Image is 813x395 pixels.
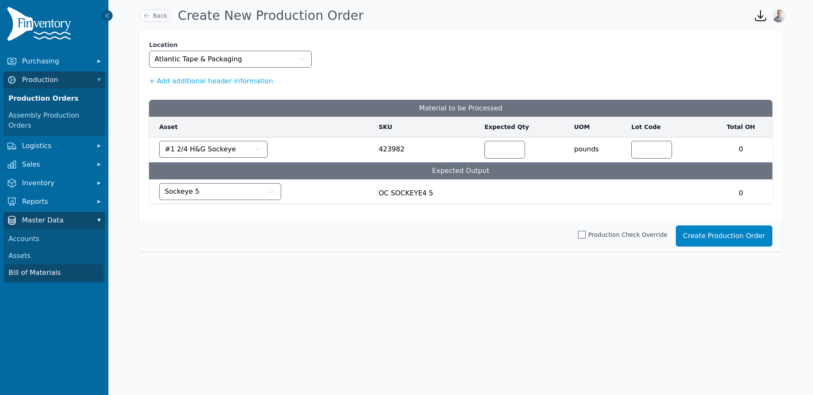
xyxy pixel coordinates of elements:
span: Inventory [22,178,90,188]
th: UOM [569,117,626,137]
img: Joshua Benton [772,9,786,22]
button: Sales [3,156,105,173]
a: Bill of Materials [5,264,103,281]
span: pounds [574,141,621,154]
th: Expected Qty [479,117,569,137]
th: Total OH [709,117,772,137]
h1: Create New Production Order [178,8,364,23]
span: Purchasing [22,56,90,66]
span: Atlantic Tape & Packaging [155,54,242,64]
span: Master Data [22,215,90,225]
h3: Material to be Processed [149,100,772,117]
button: Reports [3,193,105,210]
th: Lot Code [626,117,709,137]
td: Expected Output [149,162,772,180]
a: Back [139,9,171,22]
button: Logistics [3,137,105,154]
button: + Add additional header information [149,76,273,86]
label: Location [149,41,312,49]
td: 0 [709,137,772,158]
span: Sockeye 5 [165,187,199,197]
button: Sockeye 5 [159,183,281,200]
span: #1 2/4 H&G Sockeye [165,144,236,154]
button: Production [3,71,105,88]
span: Reports [22,197,90,207]
th: SKU [373,117,479,137]
td: 423982 [373,137,479,162]
span: Production [22,75,90,85]
a: Production Orders [5,90,103,107]
td: OC SOCKEYE4 5 [373,180,479,204]
button: Purchasing [3,53,105,70]
button: Master Data [3,212,105,229]
button: Create Production Order [676,225,772,247]
span: Logistics [22,141,90,151]
th: Asset [149,117,373,137]
span: Production Check Override [588,230,667,239]
td: 0 [709,180,772,204]
a: Assets [5,247,103,264]
button: Inventory [3,175,105,192]
a: Accounts [5,230,103,247]
span: Sales [22,159,90,170]
button: Atlantic Tape & Packaging [149,51,312,68]
a: Assembly Production Orders [5,107,103,134]
img: Finventory [7,7,75,44]
button: #1 2/4 H&G Sockeye [159,141,268,158]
